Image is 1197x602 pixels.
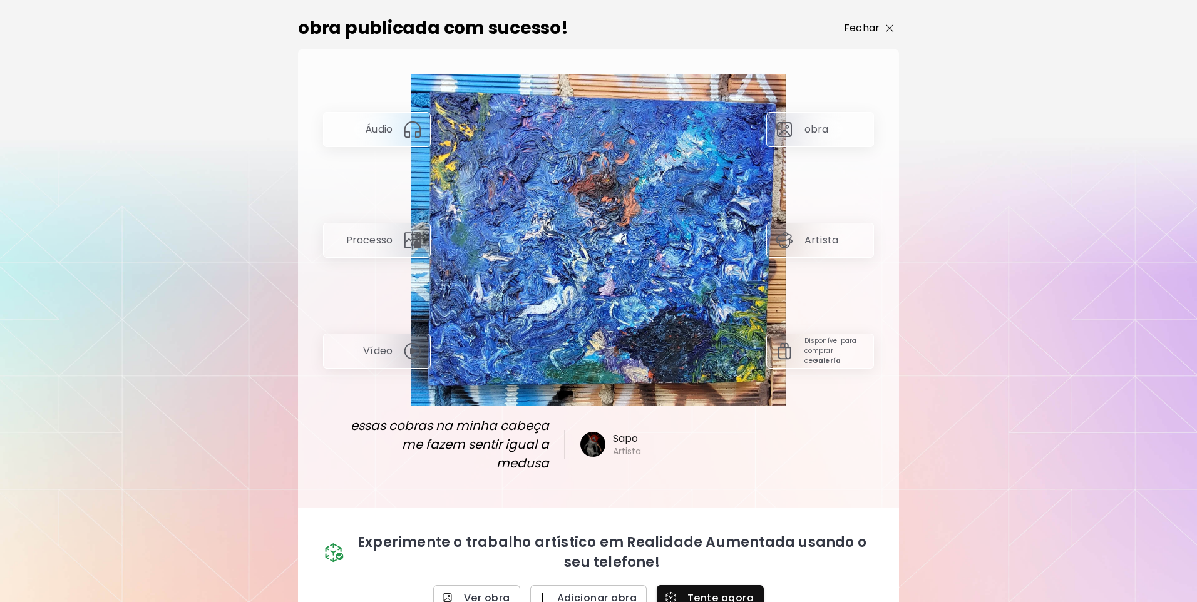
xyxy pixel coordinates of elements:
[350,416,549,472] span: essas cobras na minha cabeça me fazem sentir igual a medusa
[350,533,874,573] p: Experimente o trabalho artístico em Realidade Aumentada usando o seu telefone!
[613,432,642,446] h6: Sapo
[363,344,393,358] p: Vídeo
[804,233,838,247] p: Artista
[346,233,393,247] p: Processo
[613,446,642,457] h6: Artista
[813,356,841,365] strong: Galería
[804,123,829,136] p: obra
[365,123,393,136] p: Áudio
[804,336,866,366] p: Disponível para comprar de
